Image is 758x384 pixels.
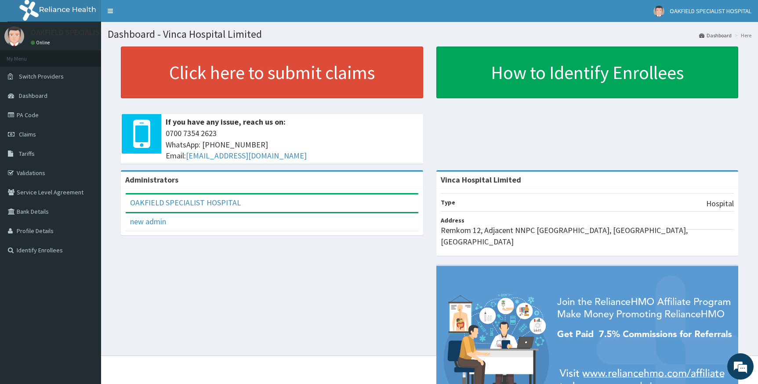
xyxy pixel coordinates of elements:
[733,32,751,39] li: Here
[19,72,64,80] span: Switch Providers
[130,216,166,226] a: new admin
[19,92,47,100] span: Dashboard
[125,175,178,185] b: Administrators
[4,26,24,46] img: User Image
[699,32,732,39] a: Dashboard
[121,47,423,98] a: Click here to submit claims
[19,130,36,138] span: Claims
[166,117,286,127] b: If you have any issue, reach us on:
[653,6,664,17] img: User Image
[31,39,52,46] a: Online
[441,175,521,185] strong: Vinca Hospital Limited
[166,128,419,161] span: 0700 7354 2623 WhatsApp: [PHONE_NUMBER] Email:
[186,151,307,161] a: [EMAIL_ADDRESS][DOMAIN_NAME]
[670,7,751,15] span: OAKFIELD SPECIALIST HOSPITAL
[706,198,734,209] p: Hospital
[441,225,734,247] p: Remkom 12, Adjacent NNPC [GEOGRAPHIC_DATA], [GEOGRAPHIC_DATA], [GEOGRAPHIC_DATA]
[130,197,241,208] a: OAKFIELD SPECIALIST HOSPITAL
[436,47,739,98] a: How to Identify Enrollees
[31,29,141,36] p: OAKFIELD SPECIALIST HOSPITAL
[19,150,35,158] span: Tariffs
[108,29,751,40] h1: Dashboard - Vinca Hospital Limited
[441,216,464,224] b: Address
[441,198,455,206] b: Type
